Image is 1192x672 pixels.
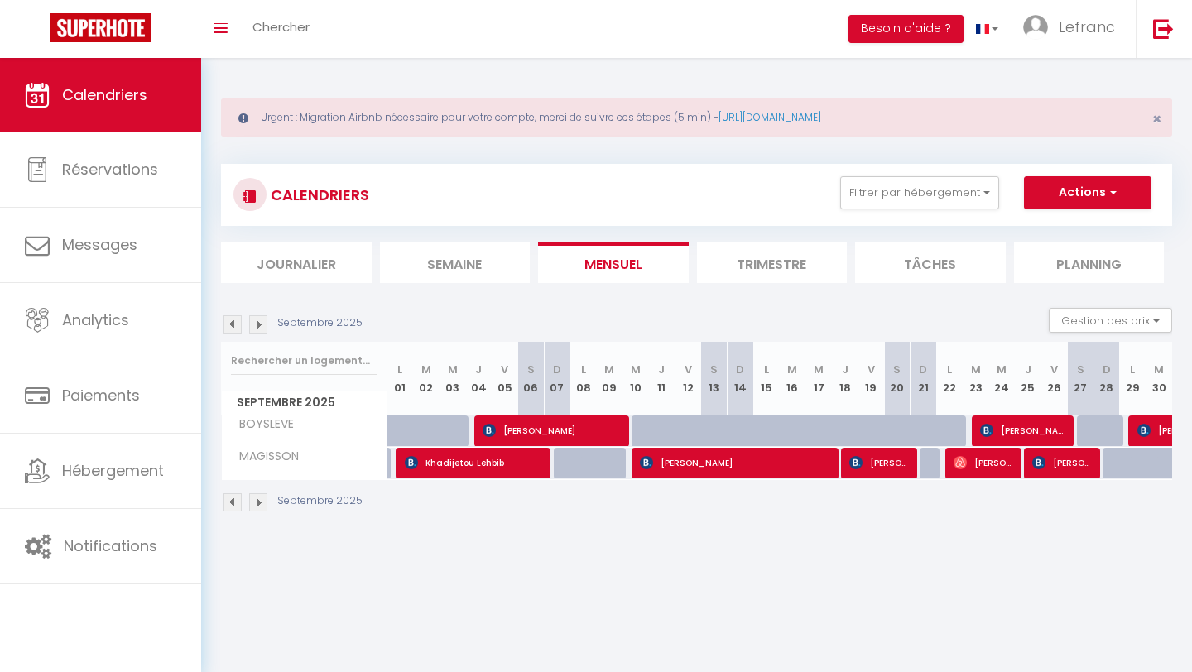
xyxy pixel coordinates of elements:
span: Réservations [62,159,158,180]
th: 15 [753,342,780,415]
abbr: L [397,362,402,377]
th: 01 [387,342,414,415]
th: 17 [805,342,832,415]
th: 27 [1067,342,1093,415]
th: 13 [701,342,728,415]
th: 20 [884,342,911,415]
th: 25 [1015,342,1041,415]
button: Close [1152,112,1161,127]
th: 30 [1146,342,1172,415]
th: 22 [936,342,963,415]
span: Lefranc [1059,17,1115,37]
span: Messages [62,234,137,255]
span: Khadijetou Lehbib [405,447,546,478]
li: Semaine [380,242,531,283]
span: [PERSON_NAME] [954,447,1016,478]
th: 04 [465,342,492,415]
th: 03 [440,342,466,415]
abbr: S [710,362,718,377]
abbr: M [604,362,614,377]
span: [PERSON_NAME] [1032,447,1094,478]
th: 05 [492,342,518,415]
li: Mensuel [538,242,689,283]
span: Calendriers [62,84,147,105]
li: Tâches [855,242,1006,283]
span: Septembre 2025 [222,391,387,415]
abbr: D [1103,362,1111,377]
abbr: J [475,362,482,377]
th: 23 [963,342,989,415]
span: × [1152,108,1161,129]
th: 11 [649,342,675,415]
th: 28 [1093,342,1120,415]
abbr: L [764,362,769,377]
abbr: S [1077,362,1084,377]
span: Hébergement [62,460,164,481]
abbr: M [448,362,458,377]
button: Gestion des prix [1049,308,1172,333]
th: 06 [518,342,545,415]
button: Actions [1024,176,1151,209]
p: Septembre 2025 [277,493,363,509]
abbr: S [527,362,535,377]
a: [URL][DOMAIN_NAME] [719,110,821,124]
th: 12 [675,342,701,415]
span: [PERSON_NAME] [849,447,911,478]
button: Filtrer par hébergement [840,176,999,209]
th: 16 [780,342,806,415]
abbr: D [553,362,561,377]
span: [PERSON_NAME] [PERSON_NAME] Feitosa [980,415,1069,446]
abbr: V [501,362,508,377]
img: Super Booking [50,13,151,42]
img: logout [1153,18,1174,39]
span: Chercher [252,18,310,36]
span: [PERSON_NAME] [640,447,834,478]
abbr: M [631,362,641,377]
abbr: L [947,362,952,377]
abbr: M [997,362,1007,377]
abbr: D [736,362,744,377]
abbr: J [842,362,848,377]
span: MAGISSON [224,448,303,466]
th: 09 [596,342,622,415]
abbr: V [1050,362,1058,377]
span: Analytics [62,310,129,330]
abbr: M [971,362,981,377]
abbr: M [787,362,797,377]
th: 21 [911,342,937,415]
abbr: S [893,362,901,377]
th: 10 [622,342,649,415]
abbr: D [919,362,927,377]
abbr: V [685,362,692,377]
abbr: V [868,362,875,377]
abbr: L [581,362,586,377]
span: [PERSON_NAME] [483,415,624,446]
input: Rechercher un logement... [231,346,377,376]
th: 29 [1120,342,1146,415]
span: BOYSLEVE [224,415,298,434]
th: 18 [832,342,858,415]
th: 02 [413,342,440,415]
img: ... [1023,15,1048,40]
abbr: L [1130,362,1135,377]
span: Notifications [64,535,157,556]
div: Urgent : Migration Airbnb nécessaire pour votre compte, merci de suivre ces étapes (5 min) - [221,98,1172,137]
abbr: M [421,362,431,377]
abbr: J [658,362,665,377]
th: 26 [1041,342,1068,415]
abbr: J [1025,362,1031,377]
li: Journalier [221,242,372,283]
th: 07 [544,342,570,415]
p: Septembre 2025 [277,315,363,331]
h3: CALENDRIERS [267,176,369,214]
abbr: M [1154,362,1164,377]
abbr: M [814,362,824,377]
th: 24 [989,342,1016,415]
span: Paiements [62,385,140,406]
th: 14 [727,342,753,415]
th: 08 [570,342,597,415]
th: 19 [858,342,884,415]
li: Planning [1014,242,1165,283]
button: Besoin d'aide ? [848,15,964,43]
li: Trimestre [697,242,848,283]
